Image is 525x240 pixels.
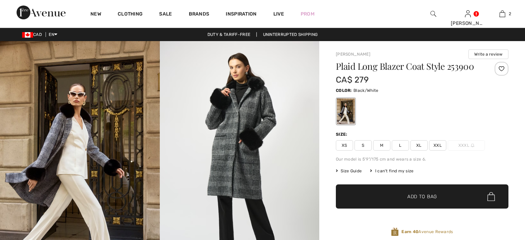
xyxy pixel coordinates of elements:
img: search the website [430,10,436,18]
span: XS [336,140,353,151]
span: S [354,140,372,151]
div: Our model is 5'9"/175 cm and wears a size 6. [336,156,508,162]
a: New [90,11,101,18]
img: My Info [465,10,471,18]
div: [PERSON_NAME] [451,20,485,27]
img: Avenue Rewards [391,227,399,237]
span: EN [49,32,57,37]
span: XXL [429,140,446,151]
a: Brands [189,11,210,18]
a: 2 [485,10,519,18]
span: Black/White [353,88,378,93]
h1: Plaid Long Blazer Coat Style 253900 [336,62,480,71]
img: My Bag [499,10,505,18]
img: Canadian Dollar [22,32,33,38]
a: Live [273,10,284,18]
span: CAD [22,32,45,37]
button: Write a review [468,49,508,59]
img: ring-m.svg [471,144,474,147]
div: Black/White [337,98,355,124]
button: Add to Bag [336,184,508,209]
span: L [392,140,409,151]
div: I can't find my size [370,168,414,174]
a: [PERSON_NAME] [336,52,370,57]
a: Sale [159,11,172,18]
a: Clothing [118,11,143,18]
div: Size: [336,131,349,137]
span: Avenue Rewards [401,229,453,235]
span: Inspiration [226,11,256,18]
a: Prom [301,10,314,18]
span: Size Guide [336,168,362,174]
span: M [373,140,390,151]
span: XXXL [448,140,485,151]
span: CA$ 279 [336,75,369,85]
span: Add to Bag [407,193,437,200]
a: Sign In [465,10,471,17]
span: 2 [509,11,511,17]
img: 1ère Avenue [17,6,66,19]
span: Color: [336,88,352,93]
span: XL [410,140,428,151]
strong: Earn 40 [401,229,418,234]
